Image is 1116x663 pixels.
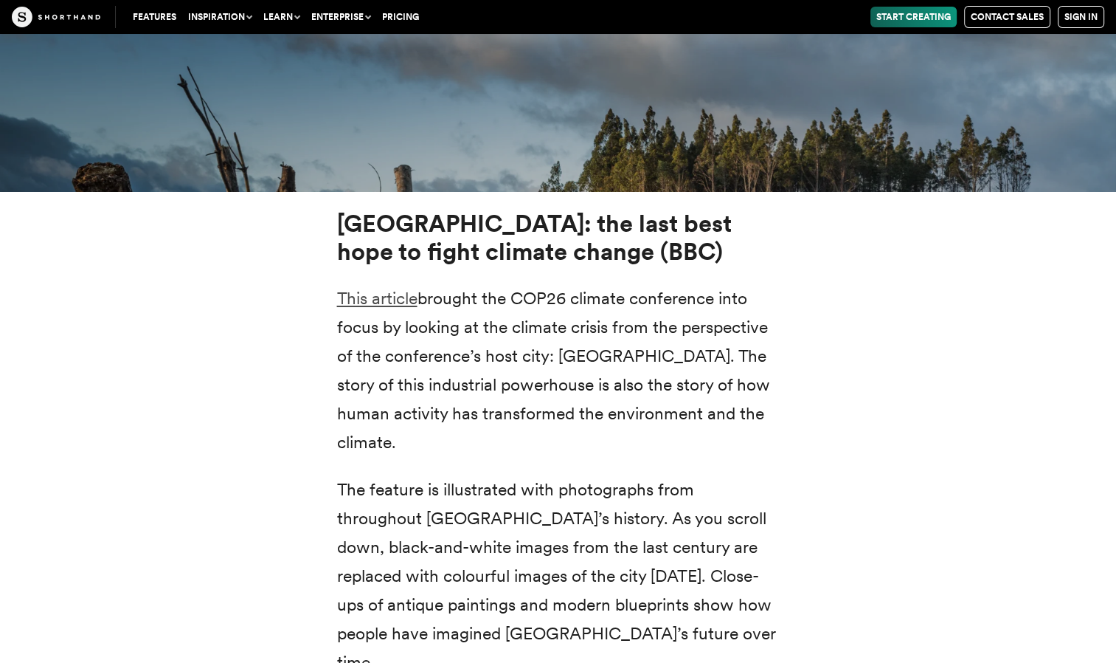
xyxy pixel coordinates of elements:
a: Contact Sales [964,6,1050,28]
p: brought the COP26 climate conference into focus by looking at the climate crisis from the perspec... [337,284,780,458]
a: Start Creating [870,7,957,27]
a: Features [127,7,182,27]
a: This article [337,288,417,309]
h3: 9 powerful climate change stories [262,9,854,43]
a: Sign in [1058,6,1104,28]
button: Learn [257,7,305,27]
img: The Craft [12,7,100,27]
a: Pricing [376,7,425,27]
button: Inspiration [182,7,257,27]
button: Enterprise [305,7,376,27]
strong: [GEOGRAPHIC_DATA]: the last best hope to fight climate change (BBC) [337,209,732,267]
